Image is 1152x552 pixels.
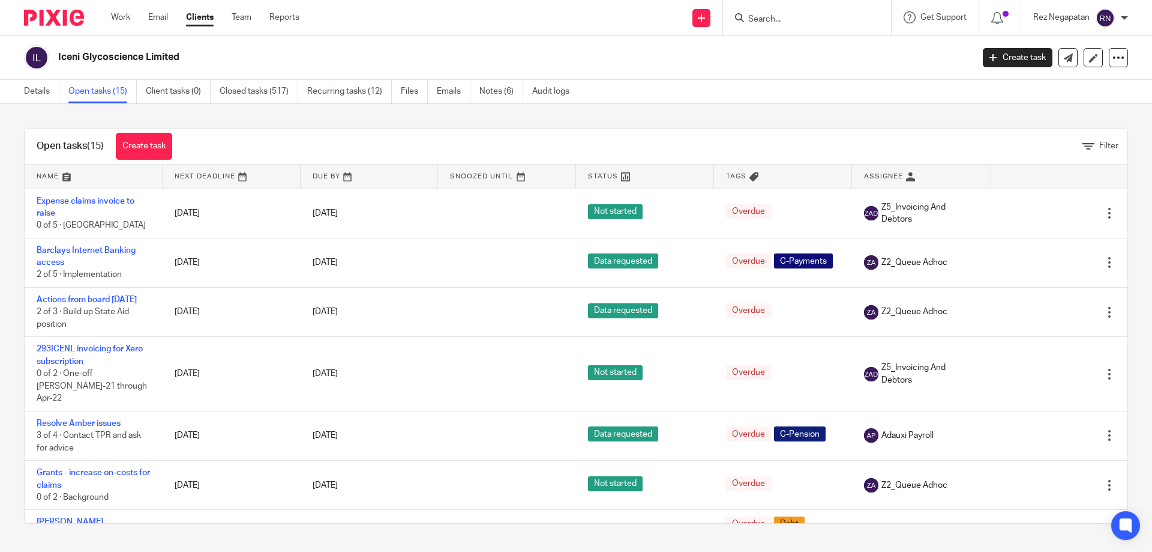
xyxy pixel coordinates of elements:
[186,11,214,23] a: Clients
[726,365,771,380] span: Overdue
[37,345,143,365] a: 293ICENL invoicing for Xero subscription
[37,246,136,267] a: Barclays Internet Banking access
[220,80,298,103] a: Closed tasks (517)
[881,201,978,226] span: Z5_Invoicing And Debtors
[881,256,947,268] span: Z2_Queue Adhoc
[864,255,878,270] img: svg%3E
[37,431,141,452] span: 3 of 4 · Contact TPR and ask for advice
[864,305,878,320] img: svg%3E
[68,80,137,103] a: Open tasks (15)
[163,189,301,238] td: [DATE]
[479,80,523,103] a: Notes (6)
[864,428,878,443] img: svg%3E
[307,80,392,103] a: Recurring tasks (12)
[37,493,109,502] span: 0 of 2 · Background
[726,253,771,268] span: Overdue
[747,14,855,25] input: Search
[163,411,301,460] td: [DATE]
[37,369,147,402] span: 0 of 2 · One-off [PERSON_NAME]-21 through Apr-22
[588,426,658,441] span: Data requested
[313,431,338,440] span: [DATE]
[450,173,513,180] span: Snoozed Until
[774,517,805,532] span: Debt
[163,287,301,336] td: [DATE]
[588,303,658,318] span: Data requested
[37,308,129,329] span: 2 of 3 · Build up State Aid position
[774,253,833,268] span: C-Payments
[24,10,84,26] img: Pixie
[313,481,338,490] span: [DATE]
[588,365,643,380] span: Not started
[37,271,122,279] span: 2 of 5 · Implementation
[726,303,771,318] span: Overdue
[37,296,137,304] a: Actions from board [DATE]
[37,197,134,217] a: Expense claims invoice to raise
[1096,8,1115,28] img: svg%3E
[146,80,211,103] a: Client tasks (0)
[1033,11,1090,23] p: Rez Negapatan
[864,206,878,220] img: svg%3E
[37,419,121,428] a: Resolve Amber issues
[313,209,338,217] span: [DATE]
[269,11,299,23] a: Reports
[588,173,618,180] span: Status
[881,479,947,491] span: Z2_Queue Adhoc
[726,426,771,441] span: Overdue
[163,461,301,510] td: [DATE]
[588,476,643,491] span: Not started
[864,367,878,381] img: svg%3E
[881,306,947,318] span: Z2_Queue Adhoc
[881,362,978,386] span: Z5_Invoicing And Debtors
[726,173,746,180] span: Tags
[313,258,338,267] span: [DATE]
[24,80,59,103] a: Details
[163,238,301,287] td: [DATE]
[148,11,168,23] a: Email
[232,11,251,23] a: Team
[163,337,301,411] td: [DATE]
[920,13,967,22] span: Get Support
[37,469,150,489] a: Grants - increase on-costs for claims
[58,51,784,64] h2: Iceni Glycoscience Limited
[983,48,1052,67] a: Create task
[726,204,771,219] span: Overdue
[87,141,104,151] span: (15)
[1099,142,1118,150] span: Filter
[532,80,578,103] a: Audit logs
[313,369,338,378] span: [DATE]
[401,80,428,103] a: Files
[437,80,470,103] a: Emails
[37,140,104,153] h1: Open tasks
[774,426,826,441] span: C-Pension
[588,204,643,219] span: Not started
[37,518,103,526] a: [PERSON_NAME]
[864,478,878,493] img: svg%3E
[726,517,771,532] span: Overdue
[24,45,49,70] img: svg%3E
[111,11,130,23] a: Work
[726,476,771,491] span: Overdue
[37,221,146,229] span: 0 of 5 · [GEOGRAPHIC_DATA]
[588,253,658,268] span: Data requested
[116,133,172,160] a: Create task
[313,308,338,317] span: [DATE]
[881,429,934,441] span: Adauxi Payroll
